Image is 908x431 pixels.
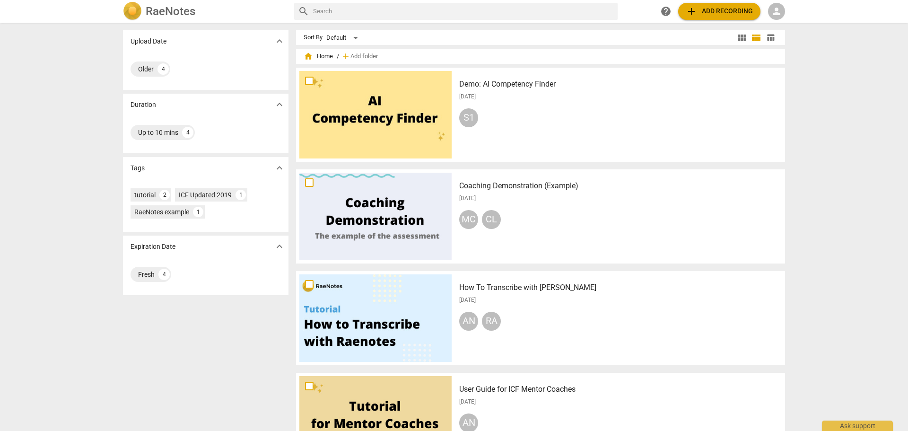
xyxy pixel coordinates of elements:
span: Home [304,52,333,61]
span: view_module [736,32,748,44]
button: List view [749,31,763,45]
p: Duration [131,100,156,110]
span: view_list [751,32,762,44]
span: [DATE] [459,93,476,101]
h2: RaeNotes [146,5,195,18]
span: table_chart [766,33,775,42]
div: 1 [236,190,246,200]
div: RA [482,312,501,331]
h3: User Guide for ICF Mentor Coaches [459,384,783,395]
button: Show more [272,97,287,112]
div: RaeNotes example [134,207,189,217]
span: person [771,6,782,17]
a: LogoRaeNotes [123,2,287,21]
div: Default [326,30,361,45]
div: 1 [193,207,203,217]
h3: How To Transcribe with RaeNotes [459,282,783,293]
button: Show more [272,161,287,175]
button: Show more [272,34,287,48]
div: Older [138,64,154,74]
div: ICF Updated 2019 [179,190,232,200]
p: Upload Date [131,36,166,46]
div: Sort By [304,34,323,41]
span: Add recording [686,6,753,17]
img: Logo [123,2,142,21]
span: expand_more [274,99,285,110]
div: S1 [459,108,478,127]
div: AN [459,312,478,331]
span: / [337,53,339,60]
button: Tile view [735,31,749,45]
span: Add folder [350,53,378,60]
span: [DATE] [459,398,476,406]
span: home [304,52,313,61]
div: 4 [157,63,169,75]
span: search [298,6,309,17]
span: [DATE] [459,194,476,202]
input: Search [313,4,614,19]
div: tutorial [134,190,156,200]
div: 4 [158,269,170,280]
span: expand_more [274,35,285,47]
div: Fresh [138,270,155,279]
p: Tags [131,163,145,173]
a: Demo: AI Competency Finder[DATE]S1 [299,71,782,158]
p: Expiration Date [131,242,175,252]
span: [DATE] [459,296,476,304]
div: Ask support [822,421,893,431]
h3: Coaching Demonstration (Example) [459,180,783,192]
div: 2 [159,190,170,200]
span: expand_more [274,162,285,174]
button: Show more [272,239,287,254]
button: Table view [763,31,777,45]
button: Upload [678,3,760,20]
span: add [341,52,350,61]
a: Help [657,3,674,20]
a: How To Transcribe with [PERSON_NAME][DATE]ANRA [299,274,782,362]
h3: Demo: AI Competency Finder [459,79,783,90]
span: expand_more [274,241,285,252]
div: Up to 10 mins [138,128,178,137]
div: CL [482,210,501,229]
a: Coaching Demonstration (Example)[DATE]MCCL [299,173,782,260]
span: help [660,6,672,17]
span: add [686,6,697,17]
div: MC [459,210,478,229]
div: 4 [182,127,193,138]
